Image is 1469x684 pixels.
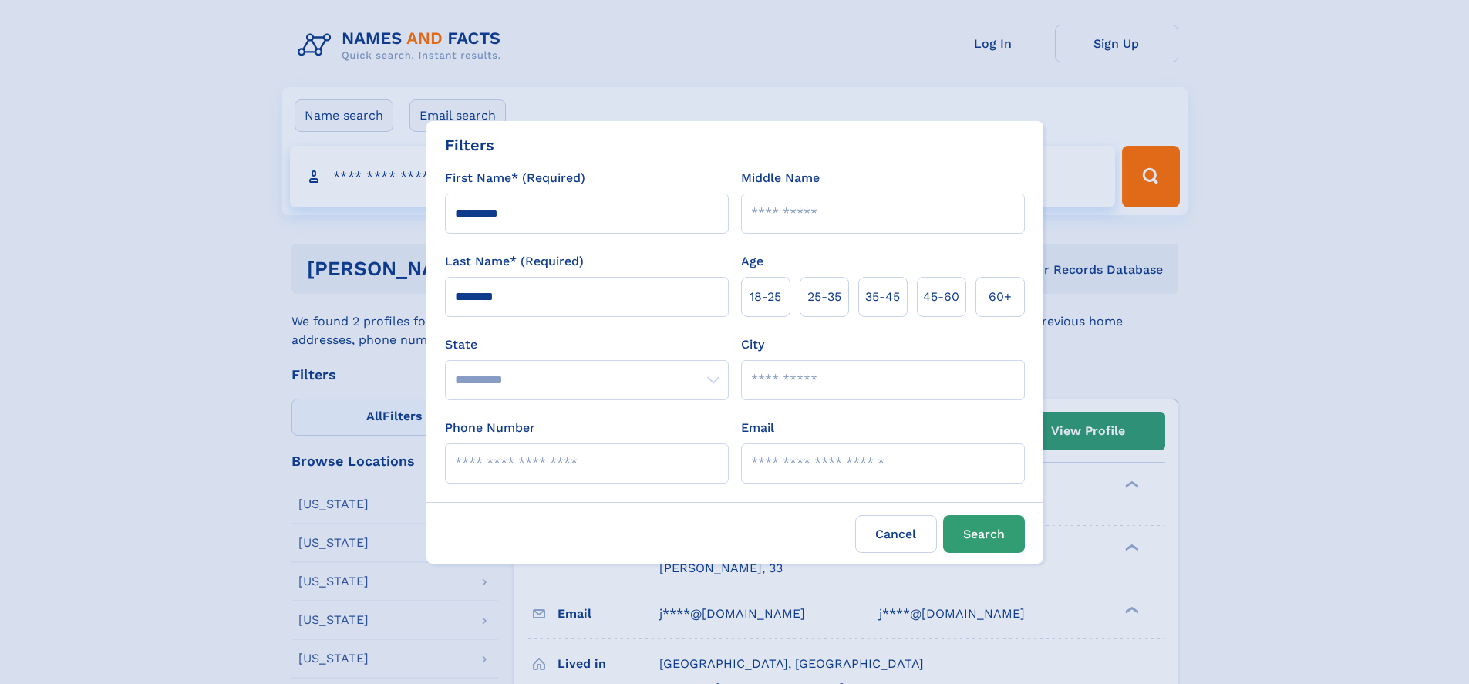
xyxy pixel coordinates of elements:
[445,252,584,271] label: Last Name* (Required)
[943,515,1025,553] button: Search
[923,288,959,306] span: 45‑60
[741,419,774,437] label: Email
[445,335,729,354] label: State
[741,169,820,187] label: Middle Name
[750,288,781,306] span: 18‑25
[445,169,585,187] label: First Name* (Required)
[741,335,764,354] label: City
[807,288,841,306] span: 25‑35
[741,252,763,271] label: Age
[445,419,535,437] label: Phone Number
[855,515,937,553] label: Cancel
[865,288,900,306] span: 35‑45
[989,288,1012,306] span: 60+
[445,133,494,157] div: Filters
